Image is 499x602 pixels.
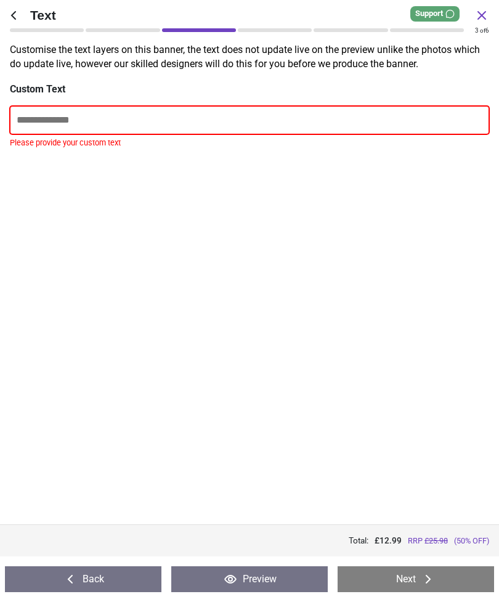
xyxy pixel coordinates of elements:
button: Back [5,566,161,592]
span: 12.99 [379,535,402,545]
div: of 6 [475,26,489,35]
span: (50% OFF) [454,535,489,547]
button: Next [338,566,494,592]
span: £ [375,535,402,547]
button: Preview [171,566,328,592]
span: Text [30,6,474,24]
span: £ 25.98 [424,536,448,545]
label: Custom Text [10,83,489,96]
div: Total: [10,535,489,547]
div: Support [410,6,460,22]
span: Please provide your custom text [10,134,489,148]
span: 3 [475,27,479,34]
span: RRP [408,535,448,547]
